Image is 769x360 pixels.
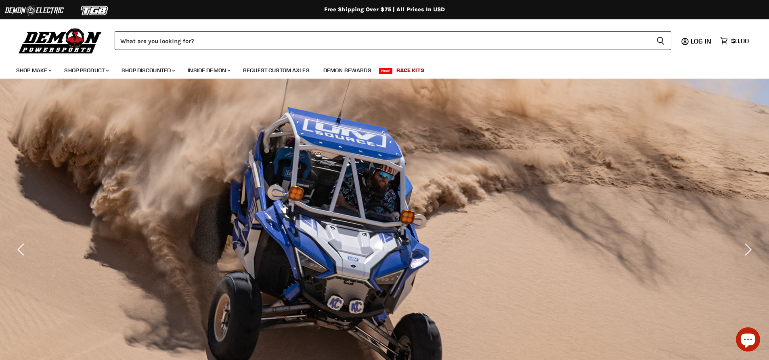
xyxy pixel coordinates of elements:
[62,6,708,13] div: Free Shipping Over $75 | All Prices In USD
[716,35,753,47] a: $0.00
[379,68,393,74] span: New!
[10,59,747,79] ul: Main menu
[731,37,749,45] span: $0.00
[10,62,57,79] a: Shop Make
[691,37,711,45] span: Log in
[739,241,755,258] button: Next
[65,3,125,18] img: TGB Logo 2
[733,327,763,354] inbox-online-store-chat: Shopify online store chat
[317,62,377,79] a: Demon Rewards
[58,62,114,79] a: Shop Product
[687,37,716,45] a: Log in
[237,62,316,79] a: Request Custom Axles
[115,31,650,50] input: Search
[115,31,671,50] form: Product
[115,62,180,79] a: Shop Discounted
[182,62,235,79] a: Inside Demon
[390,62,430,79] a: Race Kits
[4,3,65,18] img: Demon Electric Logo 2
[16,26,105,55] img: Demon Powersports
[14,241,30,258] button: Previous
[650,31,671,50] button: Search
